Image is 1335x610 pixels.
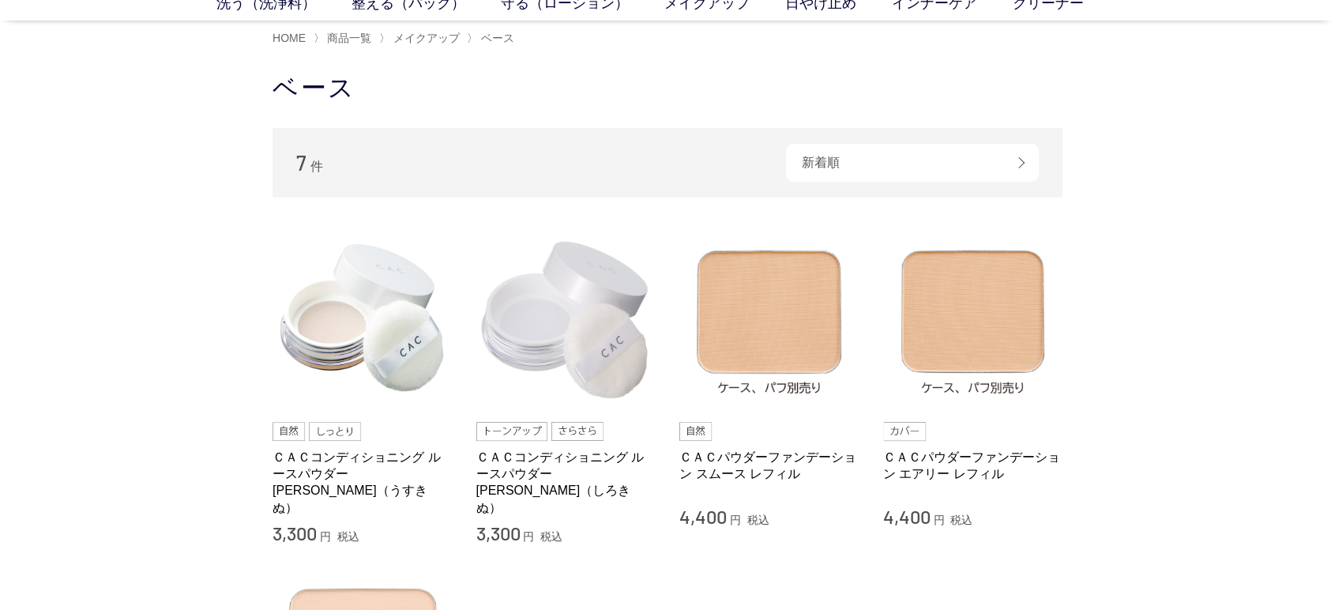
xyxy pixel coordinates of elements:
div: v 4.0.25 [44,25,77,38]
span: 3,300 [476,522,521,544]
a: 商品一覧 [324,32,371,44]
div: キーワード流入 [183,95,254,105]
div: ドメイン概要 [71,95,132,105]
span: 3,300 [273,522,317,544]
span: 税込 [337,530,359,543]
img: さらさら [551,422,604,441]
img: ＣＡＣコンディショニング ルースパウダー 薄絹（うすきぬ） [273,229,453,409]
span: 商品一覧 [327,32,371,44]
span: 税込 [747,514,769,526]
img: tab_keywords_by_traffic_grey.svg [166,93,179,106]
li: 〉 [467,31,518,46]
img: しっとり [309,422,361,441]
span: 税込 [950,514,972,526]
a: ベース [478,32,514,44]
span: 円 [730,514,741,526]
a: ＣＡＣコンディショニング ルースパウダー [PERSON_NAME]（しろきぬ） [476,449,656,516]
img: website_grey.svg [25,41,38,55]
img: トーンアップ [476,422,548,441]
a: メイクアップ [390,32,460,44]
span: 円 [523,530,534,543]
img: カバー [883,422,926,441]
a: HOME [273,32,306,44]
div: ドメイン: [DOMAIN_NAME] [41,41,182,55]
span: 税込 [540,530,562,543]
img: ＣＡＣパウダーファンデーション スムース レフィル [679,229,859,409]
img: ＣＡＣパウダーファンデーション エアリー レフィル [883,229,1063,409]
img: logo_orange.svg [25,25,38,38]
img: tab_domain_overview_orange.svg [54,93,66,106]
div: 新着順 [786,144,1039,182]
span: 4,400 [883,505,931,528]
a: ＣＡＣパウダーファンデーション スムース レフィル [679,449,859,483]
img: 自然 [679,422,712,441]
span: 4,400 [679,505,727,528]
span: ベース [481,32,514,44]
span: 円 [320,530,331,543]
h1: ベース [273,71,1062,105]
span: 7 [296,150,306,175]
li: 〉 [313,31,375,46]
li: 〉 [379,31,464,46]
span: 件 [310,160,322,173]
span: 円 [933,514,944,526]
a: ＣＡＣパウダーファンデーション エアリー レフィル [883,449,1063,483]
a: ＣＡＣコンディショニング ルースパウダー [PERSON_NAME]（うすきぬ） [273,449,453,516]
img: 自然 [273,422,305,441]
img: ＣＡＣコンディショニング ルースパウダー 白絹（しろきぬ） [476,229,656,409]
span: メイクアップ [393,32,460,44]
